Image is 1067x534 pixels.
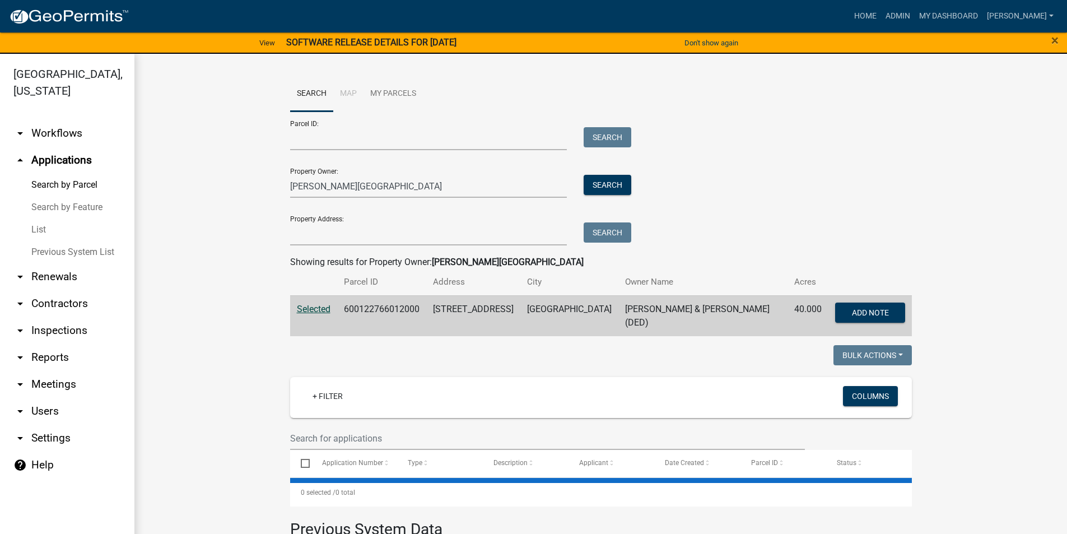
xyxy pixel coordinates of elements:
[982,6,1058,27] a: [PERSON_NAME]
[520,269,618,295] th: City
[740,450,826,477] datatable-header-cell: Parcel ID
[426,295,520,336] td: [STREET_ADDRESS]
[13,405,27,418] i: arrow_drop_down
[618,269,788,295] th: Owner Name
[680,34,743,52] button: Don't show again
[584,175,631,195] button: Search
[850,6,881,27] a: Home
[337,295,426,336] td: 600122766012000
[290,427,805,450] input: Search for applications
[13,431,27,445] i: arrow_drop_down
[337,269,426,295] th: Parcel ID
[364,76,423,112] a: My Parcels
[483,450,569,477] datatable-header-cell: Description
[13,154,27,167] i: arrow_drop_up
[579,459,608,467] span: Applicant
[290,76,333,112] a: Search
[311,450,397,477] datatable-header-cell: Application Number
[654,450,740,477] datatable-header-cell: Date Created
[584,222,631,243] button: Search
[833,345,912,365] button: Bulk Actions
[322,459,383,467] span: Application Number
[290,256,912,269] div: Showing results for Property Owner:
[408,459,422,467] span: Type
[13,378,27,391] i: arrow_drop_down
[493,459,528,467] span: Description
[13,127,27,140] i: arrow_drop_down
[751,459,778,467] span: Parcel ID
[255,34,279,52] a: View
[788,269,828,295] th: Acres
[837,459,856,467] span: Status
[584,127,631,147] button: Search
[297,304,330,314] a: Selected
[13,458,27,472] i: help
[13,324,27,337] i: arrow_drop_down
[788,295,828,336] td: 40.000
[826,450,911,477] datatable-header-cell: Status
[426,269,520,295] th: Address
[290,479,912,507] div: 0 total
[13,297,27,310] i: arrow_drop_down
[1051,32,1059,48] span: ×
[569,450,654,477] datatable-header-cell: Applicant
[835,303,905,323] button: Add Note
[915,6,982,27] a: My Dashboard
[397,450,483,477] datatable-header-cell: Type
[843,386,898,406] button: Columns
[1051,34,1059,47] button: Close
[665,459,704,467] span: Date Created
[301,489,336,496] span: 0 selected /
[290,450,311,477] datatable-header-cell: Select
[851,308,888,317] span: Add Note
[13,270,27,284] i: arrow_drop_down
[520,295,618,336] td: [GEOGRAPHIC_DATA]
[286,37,456,48] strong: SOFTWARE RELEASE DETAILS FOR [DATE]
[432,257,584,267] strong: [PERSON_NAME][GEOGRAPHIC_DATA]
[13,351,27,364] i: arrow_drop_down
[618,295,788,336] td: [PERSON_NAME] & [PERSON_NAME] (DED)
[881,6,915,27] a: Admin
[304,386,352,406] a: + Filter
